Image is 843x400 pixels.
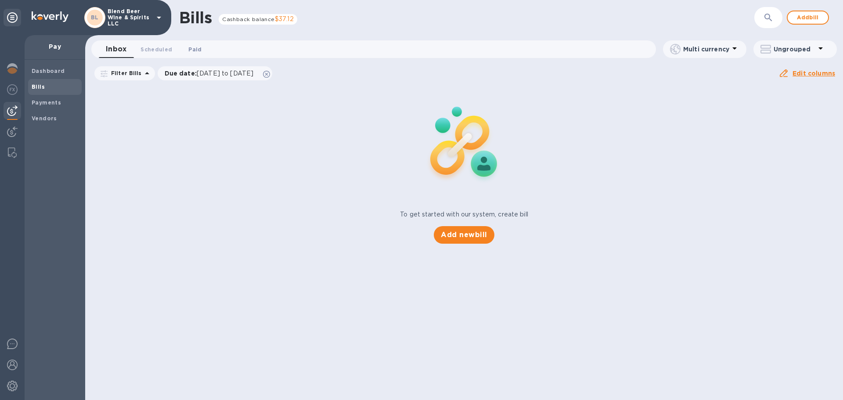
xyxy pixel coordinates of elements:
b: Payments [32,99,61,106]
p: Filter Bills [108,69,142,77]
div: Unpin categories [4,9,21,26]
span: Add bill [795,12,821,23]
img: Foreign exchange [7,84,18,95]
span: Add new bill [441,230,487,240]
span: Inbox [106,43,126,55]
b: Vendors [32,115,57,122]
b: BL [91,14,99,21]
button: Addbill [787,11,829,25]
img: Logo [32,11,68,22]
p: Ungrouped [774,45,815,54]
span: Cashback balance [222,16,274,22]
h1: Bills [179,8,212,27]
p: Blend Beer Wine & Spirits LLC [108,8,151,27]
u: Edit columns [793,70,835,77]
b: Bills [32,83,45,90]
p: Due date : [165,69,258,78]
p: To get started with our system, create bill [400,210,528,219]
span: [DATE] to [DATE] [197,70,253,77]
p: Pay [32,42,78,51]
button: Add newbill [434,226,494,244]
span: $37.12 [275,15,294,22]
div: Due date:[DATE] to [DATE] [158,66,273,80]
b: Dashboard [32,68,65,74]
span: Scheduled [140,45,172,54]
p: Multi currency [683,45,729,54]
span: Paid [188,45,202,54]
